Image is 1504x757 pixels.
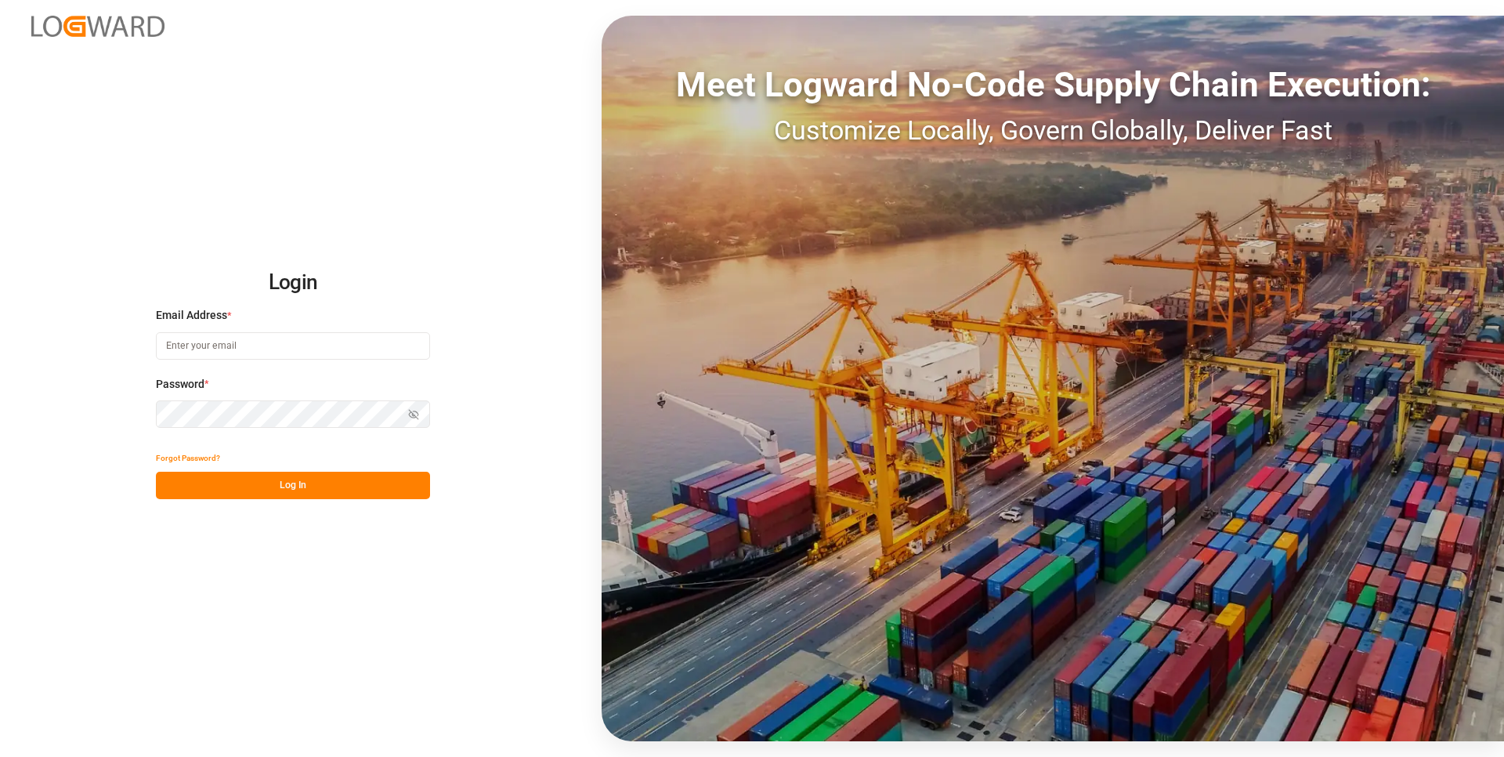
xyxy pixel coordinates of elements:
[156,472,430,499] button: Log In
[31,16,164,37] img: Logward_new_orange.png
[156,376,204,393] span: Password
[156,332,430,360] input: Enter your email
[602,110,1504,150] div: Customize Locally, Govern Globally, Deliver Fast
[156,307,227,324] span: Email Address
[156,258,430,308] h2: Login
[602,59,1504,110] div: Meet Logward No-Code Supply Chain Execution:
[156,444,220,472] button: Forgot Password?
